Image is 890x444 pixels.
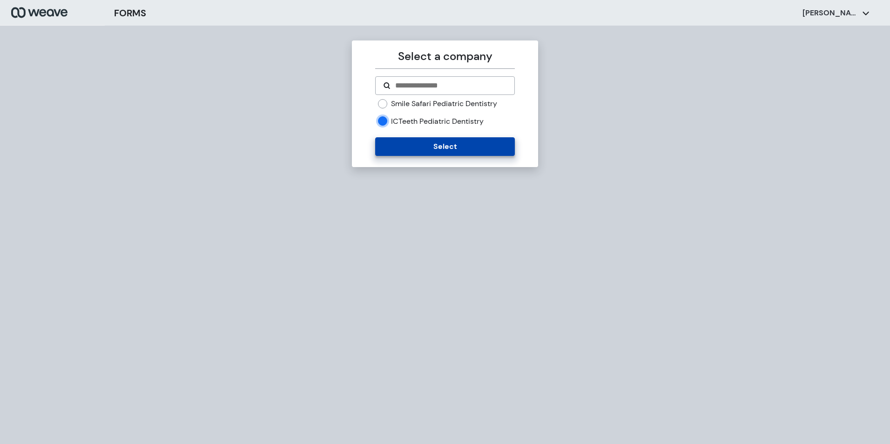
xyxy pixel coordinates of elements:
label: Smile Safari Pediatric Dentistry [391,99,497,109]
h3: FORMS [114,6,146,20]
p: Select a company [375,48,514,65]
button: Select [375,137,514,156]
input: Search [394,80,506,91]
p: [PERSON_NAME] [802,8,858,18]
label: ICTeeth Pediatric Dentistry [391,116,484,127]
